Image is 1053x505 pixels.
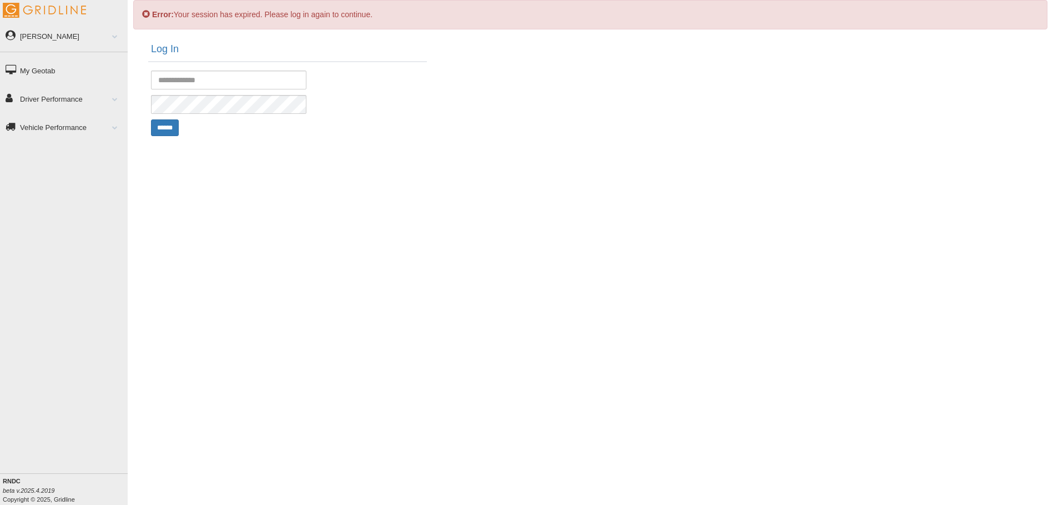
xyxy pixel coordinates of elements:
b: Error: [152,10,174,19]
h2: Log In [151,44,179,55]
b: RNDC [3,478,21,484]
i: beta v.2025.4.2019 [3,487,54,494]
img: Gridline [3,3,86,18]
div: Copyright © 2025, Gridline [3,477,128,504]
